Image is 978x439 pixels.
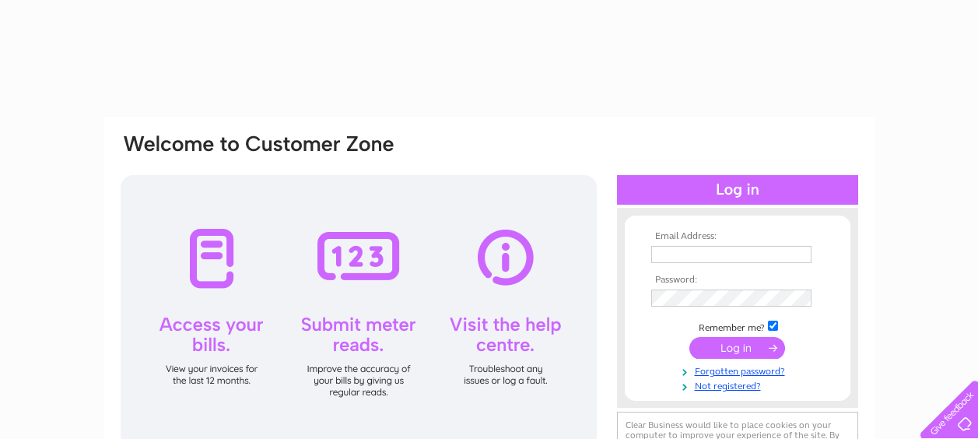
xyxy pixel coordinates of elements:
[651,378,828,392] a: Not registered?
[647,231,828,242] th: Email Address:
[647,318,828,334] td: Remember me?
[689,337,785,359] input: Submit
[647,275,828,286] th: Password:
[651,363,828,378] a: Forgotten password?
